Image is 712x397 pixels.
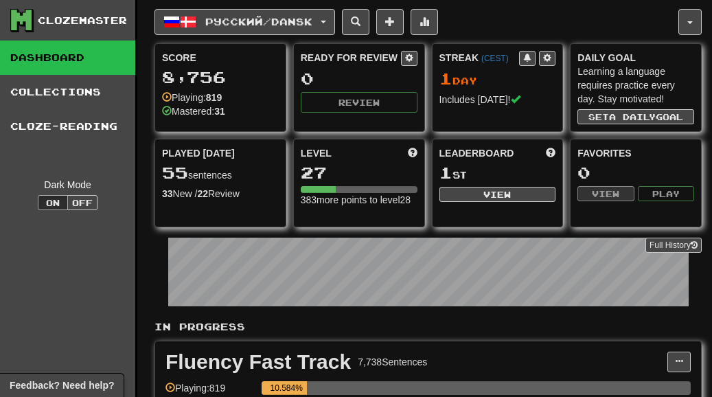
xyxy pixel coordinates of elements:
[38,14,127,27] div: Clozemaster
[197,188,208,199] strong: 22
[301,146,332,160] span: Level
[408,146,417,160] span: Score more points to level up
[301,193,417,207] div: 383 more points to level 28
[162,187,279,201] div: New / Review
[376,9,404,35] button: Add sentence to collection
[206,92,222,103] strong: 819
[162,104,225,118] div: Mastered:
[214,106,225,117] strong: 31
[67,195,97,210] button: Off
[577,109,694,124] button: Seta dailygoal
[439,164,556,182] div: st
[577,51,694,65] div: Daily Goal
[439,69,452,88] span: 1
[342,9,369,35] button: Search sentences
[162,69,279,86] div: 8,756
[481,54,509,63] a: (CEST)
[165,352,351,372] div: Fluency Fast Track
[162,188,173,199] strong: 33
[577,65,694,106] div: Learning a language requires practice every day. Stay motivated!
[266,381,307,395] div: 10.584%
[301,70,417,87] div: 0
[577,186,634,201] button: View
[301,51,401,65] div: Ready for Review
[38,195,68,210] button: On
[439,70,556,88] div: Day
[439,187,556,202] button: View
[577,146,694,160] div: Favorites
[439,163,452,182] span: 1
[162,146,235,160] span: Played [DATE]
[162,163,188,182] span: 55
[609,112,656,122] span: a daily
[439,146,514,160] span: Leaderboard
[638,186,694,201] button: Play
[154,320,702,334] p: In Progress
[10,178,125,192] div: Dark Mode
[645,238,702,253] a: Full History
[546,146,555,160] span: This week in points, UTC
[162,164,279,182] div: sentences
[439,51,520,65] div: Streak
[162,91,222,104] div: Playing:
[205,16,312,27] span: Русский / Dansk
[358,355,427,369] div: 7,738 Sentences
[439,93,556,106] div: Includes [DATE]!
[411,9,438,35] button: More stats
[301,164,417,181] div: 27
[10,378,114,392] span: Open feedback widget
[162,51,279,65] div: Score
[577,164,694,181] div: 0
[301,92,417,113] button: Review
[154,9,335,35] button: Русский/Dansk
